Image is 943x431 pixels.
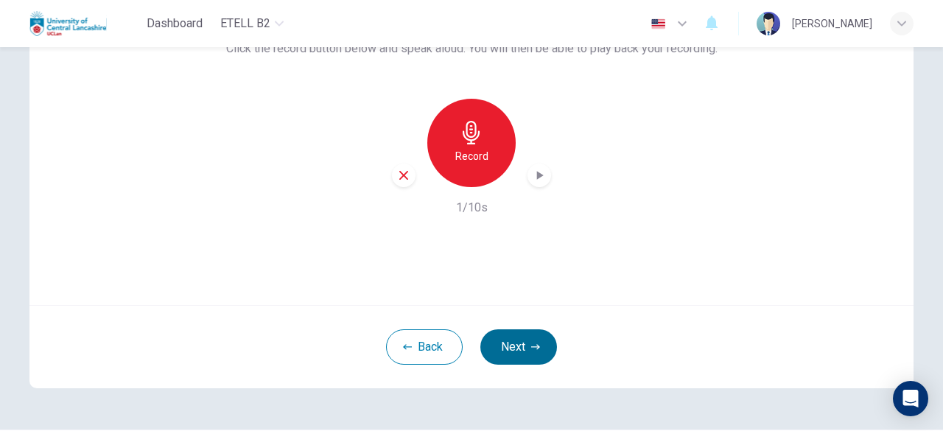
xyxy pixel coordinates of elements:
[147,15,203,32] span: Dashboard
[455,147,488,165] h6: Record
[480,329,557,365] button: Next
[29,9,141,38] a: Uclan logo
[649,18,667,29] img: en
[757,12,780,35] img: Profile picture
[220,15,270,32] span: eTELL B2
[427,99,516,187] button: Record
[226,40,718,57] span: Click the record button below and speak aloud. You will then be able to play back your recording.
[456,199,488,217] h6: 1/10s
[792,15,872,32] div: [PERSON_NAME]
[214,10,290,37] button: eTELL B2
[386,329,463,365] button: Back
[141,10,208,37] button: Dashboard
[29,9,107,38] img: Uclan logo
[893,381,928,416] div: Open Intercom Messenger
